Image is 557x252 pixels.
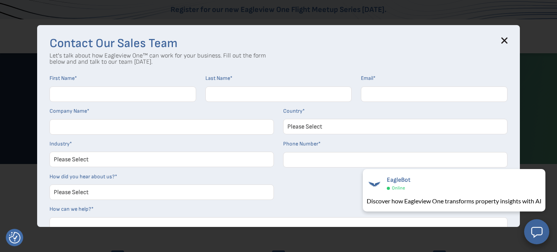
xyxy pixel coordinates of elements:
h3: Contact Our Sales Team [50,37,507,50]
div: Discover how Eagleview One transforms property insights with AI [367,196,542,206]
span: How did you hear about us? [50,173,115,180]
p: Let's talk about how Eagleview One™ can work for your business. Fill out the form below and and t... [50,53,266,65]
span: First Name [50,75,75,81]
img: Revisit consent button [9,232,21,244]
span: Company Name [50,108,87,114]
span: Email [361,75,373,81]
span: Phone Number [283,140,318,147]
img: EagleBot [367,176,382,192]
span: Online [392,185,405,191]
span: Country [283,108,302,114]
button: Open chat window [524,219,549,244]
span: Industry [50,140,70,147]
span: EagleBot [387,176,410,184]
span: Last Name [205,75,230,81]
button: Consent Preferences [9,232,21,244]
span: How can we help? [50,206,91,212]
